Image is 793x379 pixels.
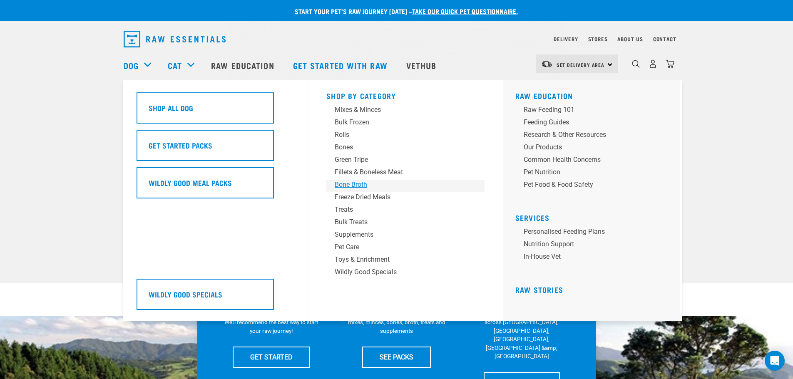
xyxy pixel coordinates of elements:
[137,92,295,130] a: Shop All Dog
[515,155,674,167] a: Common Health Concerns
[326,167,485,180] a: Fillets & Boneless Meat
[149,177,232,188] h5: Wildly Good Meal Packs
[335,167,465,177] div: Fillets & Boneless Meat
[149,289,222,300] h5: Wildly Good Specials
[588,37,608,40] a: Stores
[398,49,447,82] a: Vethub
[524,180,654,190] div: Pet Food & Food Safety
[335,130,465,140] div: Rolls
[137,167,295,205] a: Wildly Good Meal Packs
[335,205,465,215] div: Treats
[653,37,676,40] a: Contact
[335,242,465,252] div: Pet Care
[515,130,674,142] a: Research & Other Resources
[326,92,485,98] h5: Shop By Category
[515,213,674,220] h5: Services
[362,347,431,367] a: SEE PACKS
[524,130,654,140] div: Research & Other Resources
[326,267,485,280] a: Wildly Good Specials
[473,301,571,361] p: We have 17 stores specialising in raw pet food &amp; nutritional advice across [GEOGRAPHIC_DATA],...
[515,94,573,98] a: Raw Education
[335,230,465,240] div: Supplements
[168,59,182,72] a: Cat
[515,167,674,180] a: Pet Nutrition
[326,142,485,155] a: Bones
[326,130,485,142] a: Rolls
[335,155,465,165] div: Green Tripe
[515,287,563,292] a: Raw Stories
[515,239,674,252] a: Nutrition Support
[515,105,674,117] a: Raw Feeding 101
[326,180,485,192] a: Bone Broth
[326,255,485,267] a: Toys & Enrichment
[524,155,654,165] div: Common Health Concerns
[541,60,552,68] img: van-moving.png
[149,102,193,113] h5: Shop All Dog
[203,49,284,82] a: Raw Education
[335,105,465,115] div: Mixes & Minces
[515,227,674,239] a: Personalised Feeding Plans
[515,180,674,192] a: Pet Food & Food Safety
[326,117,485,130] a: Bulk Frozen
[335,192,465,202] div: Freeze Dried Meals
[335,117,465,127] div: Bulk Frozen
[632,60,640,68] img: home-icon-1@2x.png
[137,130,295,167] a: Get Started Packs
[124,59,139,72] a: Dog
[554,37,578,40] a: Delivery
[149,140,212,151] h5: Get Started Packs
[649,59,657,68] img: user.png
[233,347,310,367] a: GET STARTED
[335,142,465,152] div: Bones
[617,37,643,40] a: About Us
[326,205,485,217] a: Treats
[124,31,226,47] img: Raw Essentials Logo
[765,351,785,371] div: Open Intercom Messenger
[515,117,674,130] a: Feeding Guides
[326,192,485,205] a: Freeze Dried Meals
[117,27,676,51] nav: dropdown navigation
[137,279,295,316] a: Wildly Good Specials
[335,217,465,227] div: Bulk Treats
[524,117,654,127] div: Feeding Guides
[326,155,485,167] a: Green Tripe
[326,105,485,117] a: Mixes & Minces
[524,142,654,152] div: Our Products
[524,105,654,115] div: Raw Feeding 101
[515,252,674,264] a: In-house vet
[515,142,674,155] a: Our Products
[412,9,518,13] a: take our quick pet questionnaire.
[557,63,605,66] span: Set Delivery Area
[326,242,485,255] a: Pet Care
[326,217,485,230] a: Bulk Treats
[285,49,398,82] a: Get started with Raw
[335,180,465,190] div: Bone Broth
[335,255,465,265] div: Toys & Enrichment
[524,167,654,177] div: Pet Nutrition
[666,59,674,68] img: home-icon@2x.png
[326,230,485,242] a: Supplements
[335,267,465,277] div: Wildly Good Specials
